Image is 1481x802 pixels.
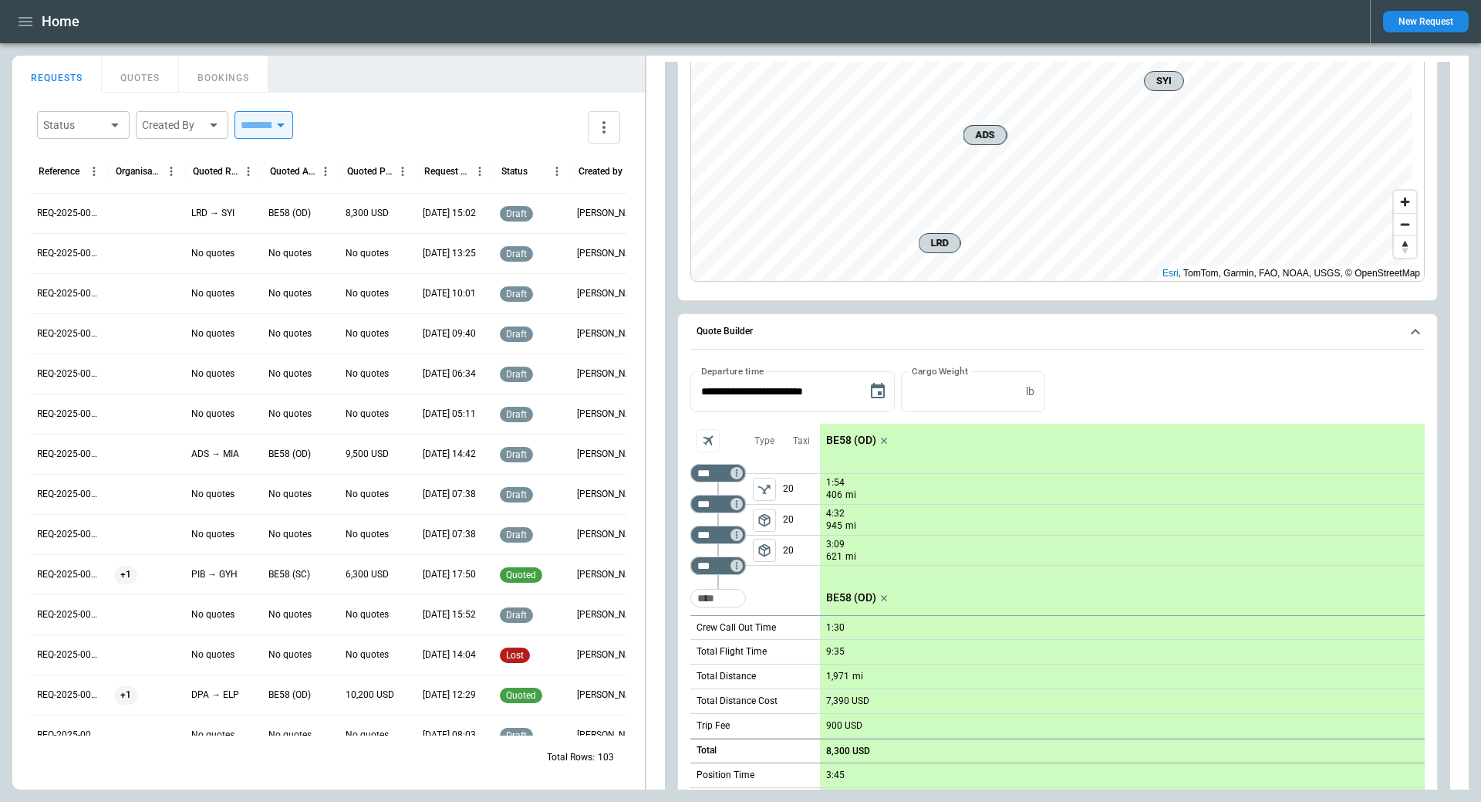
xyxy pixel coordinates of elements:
[347,166,393,177] div: Quoted Price
[1394,213,1416,235] button: Zoom out
[826,646,845,658] p: 9:35
[503,409,530,420] span: draft
[423,367,476,381] p: 08/27/2025 06:34
[470,161,490,181] button: Request Created At (UTC-05:00) column menu
[690,314,1425,350] button: Quote Builder
[547,161,567,181] button: Status column menu
[845,519,856,533] p: mi
[37,648,102,662] p: REQ-2025-000256
[84,161,104,181] button: Reference column menu
[577,528,642,541] p: George O'Bryan
[268,207,311,220] p: BE58 (OD)
[697,746,717,756] h6: Total
[503,249,530,259] span: draft
[503,208,530,219] span: draft
[577,327,642,340] p: George O'Bryan
[423,408,476,421] p: 08/27/2025 05:11
[37,568,102,581] p: REQ-2025-000258
[102,56,179,93] button: QUOTES
[826,720,862,732] p: 900 USD
[826,477,845,489] p: 1:54
[753,509,776,532] button: left aligned
[315,161,336,181] button: Quoted Aircraft column menu
[12,56,102,93] button: REQUESTS
[423,327,476,340] p: 08/29/2025 09:40
[268,568,310,581] p: BE58 (SC)
[1383,11,1469,32] button: New Request
[753,539,776,562] button: left aligned
[1151,73,1177,89] span: SYI
[191,608,234,621] p: No quotes
[1394,191,1416,213] button: Zoom in
[547,751,595,764] p: Total Rows:
[423,287,476,300] p: 09/03/2025 10:01
[503,289,530,299] span: draft
[268,488,312,501] p: No quotes
[346,488,389,501] p: No quotes
[690,589,746,607] div: Too short
[37,488,102,501] p: REQ-2025-000260
[501,166,528,177] div: Status
[268,247,312,260] p: No quotes
[268,408,312,421] p: No quotes
[346,648,389,662] p: No quotes
[346,408,389,421] p: No quotes
[926,235,954,251] span: LRD
[346,528,389,541] p: No quotes
[577,207,642,220] p: Allen Maki
[268,608,312,621] p: No quotes
[697,719,730,733] p: Trip Fee
[1162,266,1420,281] div: , TomTom, Garmin, FAO, NOAA, USGS, © OpenStreetMap
[503,570,539,580] span: quoted
[191,488,234,501] p: No quotes
[268,367,312,381] p: No quotes
[753,478,776,501] button: left aligned
[826,622,845,634] p: 1:30
[423,608,476,621] p: 08/22/2025 15:52
[268,648,312,662] p: No quotes
[970,127,1000,143] span: ADS
[826,434,876,447] p: BE58 (OD)
[114,555,137,594] span: +1
[114,675,137,715] span: +1
[346,327,389,340] p: No quotes
[37,528,102,541] p: REQ-2025-000259
[191,408,234,421] p: No quotes
[1162,268,1179,279] a: Esri
[42,12,79,31] h1: Home
[826,746,870,757] p: 8,300 USD
[826,591,876,604] p: BE58 (OD)
[754,435,774,448] p: Type
[697,670,756,683] p: Total Distance
[423,448,476,461] p: 08/26/2025 14:42
[826,550,842,563] p: 621
[1394,235,1416,258] button: Reset bearing to north
[161,161,181,181] button: Organisation column menu
[346,247,389,260] p: No quotes
[624,161,644,181] button: Created by column menu
[191,207,234,220] p: LRD → SYI
[346,608,389,621] p: No quotes
[845,550,856,563] p: mi
[191,528,234,541] p: No quotes
[697,621,776,634] p: Crew Call Out Time
[116,166,161,177] div: Organisation
[783,474,820,504] p: 20
[697,769,754,782] p: Position Time
[37,327,102,340] p: REQ-2025-000264
[238,161,258,181] button: Quoted Route column menu
[424,166,470,177] div: Request Created At (UTC-05:00)
[191,367,234,381] p: No quotes
[503,650,527,661] span: lost
[690,526,746,544] div: Not found
[423,488,476,501] p: 08/26/2025 07:38
[191,568,238,581] p: PIB → GYH
[423,689,476,702] p: 08/22/2025 12:29
[701,364,764,377] label: Departure time
[503,610,530,621] span: draft
[191,287,234,300] p: No quotes
[37,247,102,260] p: REQ-2025-000266
[845,489,856,502] p: mi
[757,543,772,558] span: package_2
[783,536,820,565] p: 20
